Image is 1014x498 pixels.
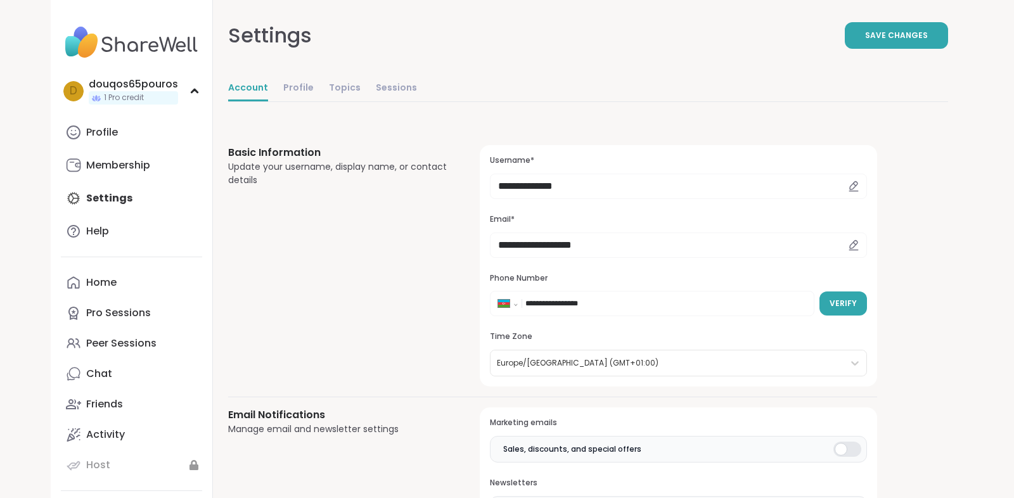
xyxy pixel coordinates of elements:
div: Host [86,458,110,472]
h3: Newsletters [490,478,867,488]
div: Friends [86,397,123,411]
div: Settings [228,20,312,51]
button: Save Changes [845,22,948,49]
h3: Basic Information [228,145,449,160]
div: Activity [86,428,125,442]
h3: Phone Number [490,273,867,284]
div: Profile [86,125,118,139]
div: Home [86,276,117,290]
button: Verify [819,291,867,316]
img: Azerbaijan [498,300,510,307]
a: Account [228,76,268,101]
a: Profile [61,117,202,148]
span: d [70,83,77,99]
div: douqos65pouros [89,77,178,91]
span: Save Changes [865,30,928,41]
h3: Email* [490,214,867,225]
a: Home [61,267,202,298]
span: Sales, discounts, and special offers [503,444,641,455]
a: Peer Sessions [61,328,202,359]
h3: Time Zone [490,331,867,342]
a: Activity [61,419,202,450]
a: Pro Sessions [61,298,202,328]
span: 1 Pro credit [104,93,144,103]
div: Peer Sessions [86,336,157,350]
h3: Email Notifications [228,407,449,423]
div: Help [86,224,109,238]
a: Chat [61,359,202,389]
div: Chat [86,367,112,381]
img: ShareWell Nav Logo [61,20,202,65]
a: Sessions [376,76,417,101]
a: Friends [61,389,202,419]
a: Help [61,216,202,246]
a: Profile [283,76,314,101]
a: Host [61,450,202,480]
h3: Marketing emails [490,418,867,428]
div: Update your username, display name, or contact details [228,160,449,187]
a: Membership [61,150,202,181]
span: Verify [830,298,857,309]
div: Pro Sessions [86,306,151,320]
a: Topics [329,76,361,101]
div: Membership [86,158,150,172]
h3: Username* [490,155,867,166]
div: Manage email and newsletter settings [228,423,449,436]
